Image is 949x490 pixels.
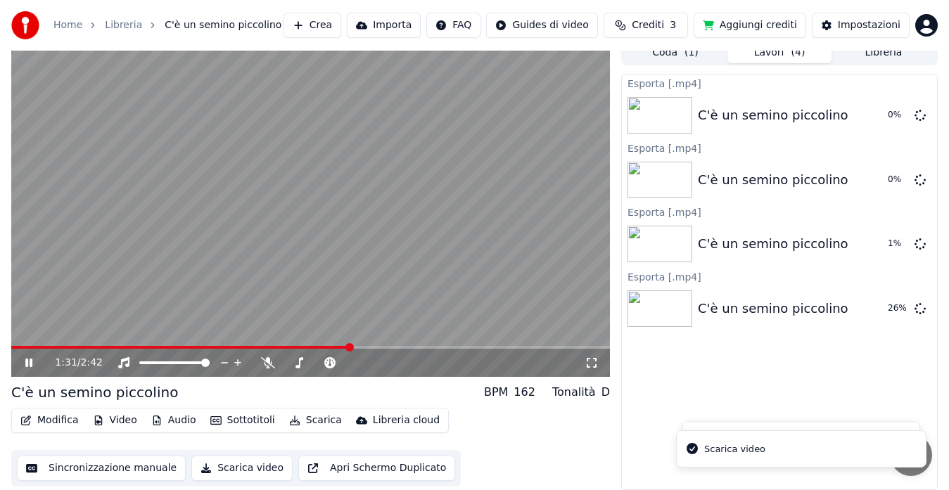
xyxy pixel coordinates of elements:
span: C'è un semino piccolino [165,18,281,32]
button: Lavori [727,43,832,63]
div: Libreria cloud [373,413,440,427]
div: Esporta [.mp4] [622,75,937,91]
div: C'è un semino piccolino [698,170,848,190]
button: Apri Schermo Duplicato [298,456,455,481]
div: Esporta [.mp4] [622,268,937,285]
button: Guides di video [486,13,597,38]
button: Libreria [832,43,936,63]
div: C'è un semino piccolino [11,382,178,402]
span: Crediti [632,18,664,32]
div: C'è un semino piccolino [698,105,848,125]
a: Home [53,18,82,32]
img: youka [11,11,39,39]
div: Scarica video [704,442,765,456]
span: 3 [670,18,676,32]
span: ( 4 ) [791,46,805,60]
button: Modifica [15,411,84,430]
button: Sottotitoli [205,411,281,430]
button: FAQ [426,13,480,38]
div: 1 % [888,238,909,250]
div: 0 % [888,110,909,121]
button: Video [87,411,143,430]
button: Scarica [284,411,348,430]
button: Crediti3 [604,13,688,38]
button: Crea [284,13,341,38]
a: Libreria [105,18,142,32]
button: Audio [146,411,202,430]
div: BPM [484,384,508,401]
button: Scarica video [191,456,293,481]
div: C'è un semino piccolino [698,234,848,254]
div: 0 % [888,174,909,186]
span: 2:42 [81,356,103,370]
button: Impostazioni [812,13,910,38]
div: 26 % [888,303,909,314]
nav: breadcrumb [53,18,281,32]
button: Coda [623,43,727,63]
span: ( 1 ) [684,46,699,60]
button: Importa [347,13,421,38]
div: Esporta [.mp4] [622,203,937,220]
div: D [601,384,610,401]
div: / [55,356,89,370]
button: Aggiungi crediti [694,13,806,38]
span: 1:31 [55,356,77,370]
div: Tonalità [552,384,596,401]
div: C'è un semino piccolino [698,299,848,318]
div: Impostazioni [838,18,900,32]
div: Esporta [.mp4] [622,139,937,156]
div: 162 [514,384,535,401]
button: Sincronizzazione manuale [17,456,186,481]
